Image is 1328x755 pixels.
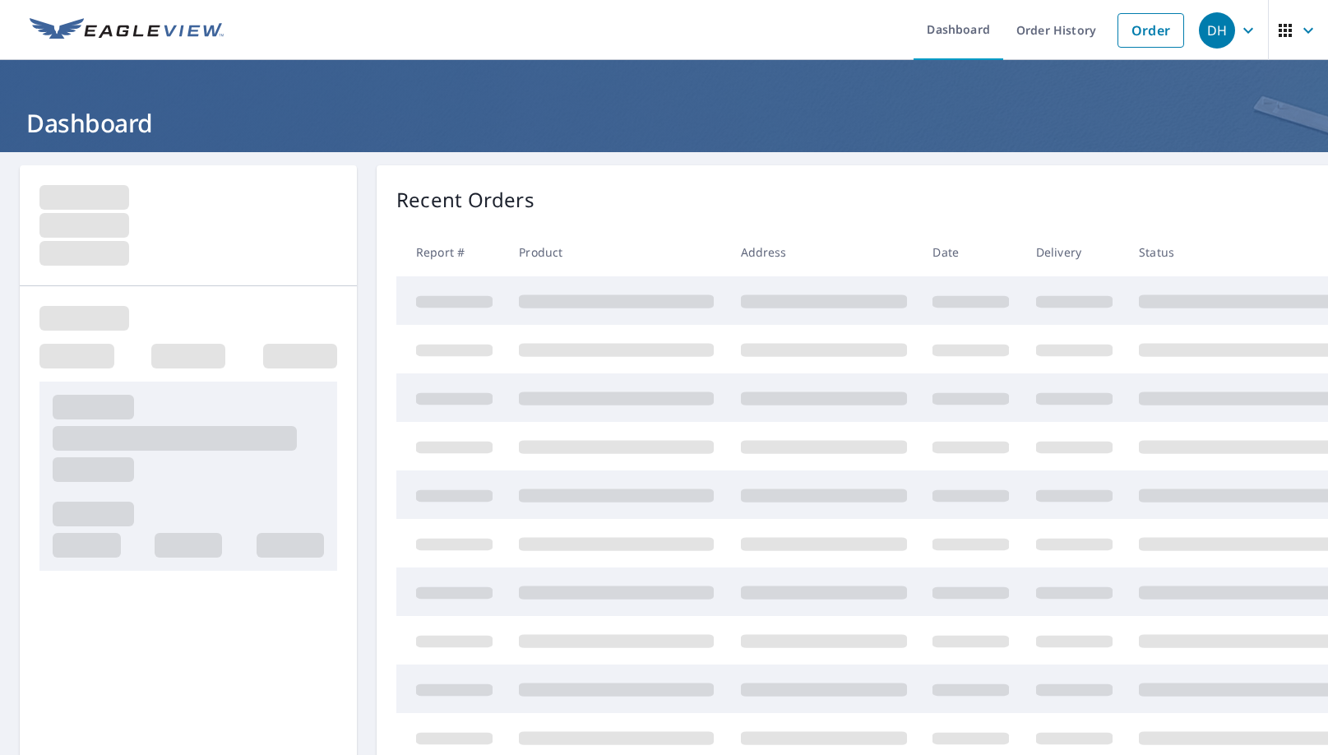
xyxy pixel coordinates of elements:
[20,106,1308,140] h1: Dashboard
[396,185,534,215] p: Recent Orders
[30,18,224,43] img: EV Logo
[1117,13,1184,48] a: Order
[396,228,506,276] th: Report #
[1199,12,1235,49] div: DH
[506,228,727,276] th: Product
[1023,228,1126,276] th: Delivery
[919,228,1022,276] th: Date
[728,228,920,276] th: Address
